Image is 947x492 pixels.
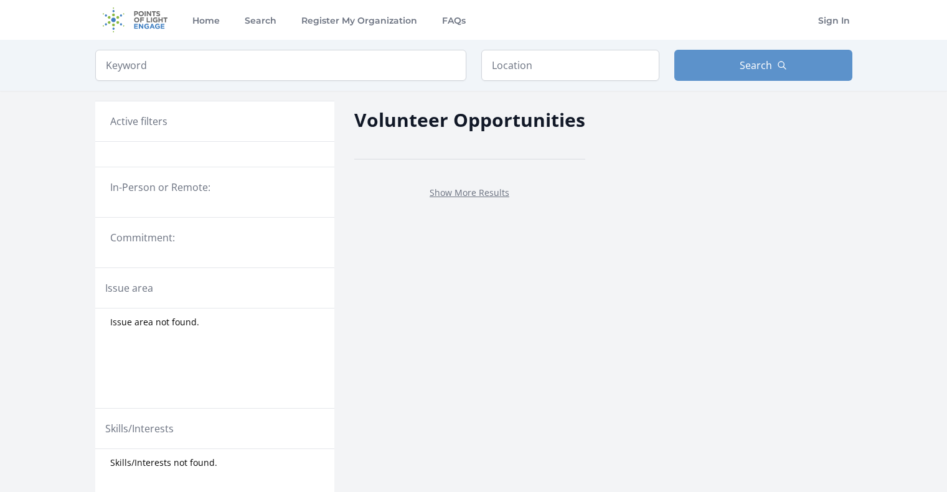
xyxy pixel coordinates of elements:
legend: Commitment: [110,230,319,245]
span: Issue area not found. [110,316,199,328]
input: Keyword [95,50,466,81]
span: Skills/Interests not found. [110,457,217,469]
h3: Active filters [110,114,167,129]
h2: Volunteer Opportunities [354,106,585,134]
legend: Skills/Interests [105,421,174,436]
span: Search [740,58,772,73]
a: Show More Results [430,187,509,198]
button: Search [674,50,852,81]
legend: In-Person or Remote: [110,180,319,195]
legend: Issue area [105,281,153,295]
input: Location [481,50,659,81]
